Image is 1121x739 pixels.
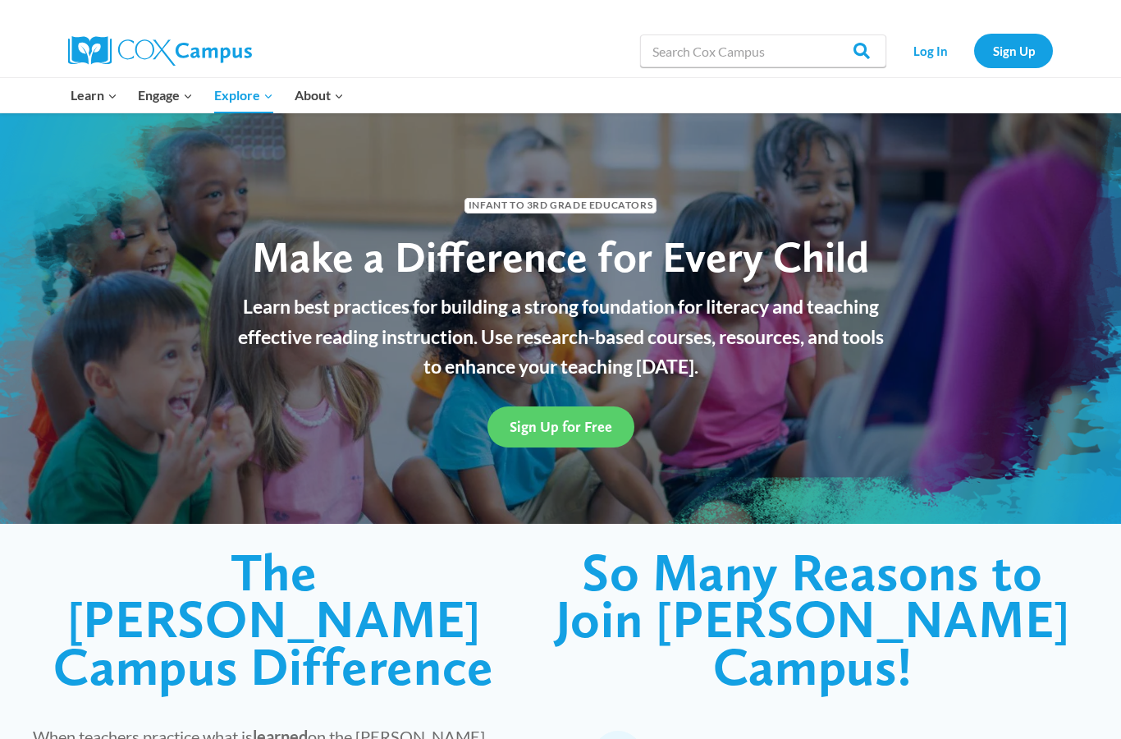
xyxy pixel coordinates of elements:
nav: Primary Navigation [60,78,354,112]
span: Make a Difference for Every Child [252,231,869,282]
img: Cox Campus [68,36,252,66]
span: So Many Reasons to Join [PERSON_NAME] Campus! [556,540,1070,698]
span: Infant to 3rd Grade Educators [464,198,657,213]
span: The [PERSON_NAME] Campus Difference [53,540,494,698]
span: Engage [138,85,193,106]
p: Learn best practices for building a strong foundation for literacy and teaching effective reading... [228,291,893,382]
input: Search Cox Campus [640,34,886,67]
a: Log In [895,34,966,67]
nav: Secondary Navigation [895,34,1053,67]
span: Explore [214,85,273,106]
a: Sign Up [974,34,1053,67]
span: Sign Up for Free [510,418,612,435]
span: Learn [71,85,117,106]
span: About [295,85,344,106]
a: Sign Up for Free [487,406,634,447]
